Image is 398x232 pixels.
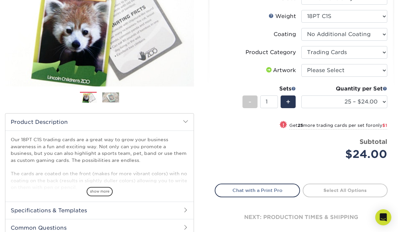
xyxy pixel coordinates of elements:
[11,136,188,191] p: Our 18PT C1S trading cards are a great way to grow your business awareness in a fun and exciting ...
[80,92,97,104] img: Trading Cards 01
[274,30,296,38] div: Coating
[286,97,290,107] span: +
[360,138,387,145] strong: Subtotal
[5,113,194,131] h2: Product Description
[87,187,113,196] span: show more
[269,12,296,20] div: Weight
[242,85,296,93] div: Sets
[303,184,388,197] a: Select All Options
[265,66,296,74] div: Artwork
[298,123,303,128] strong: 25
[215,184,300,197] a: Chat with a Print Pro
[375,209,391,225] div: Open Intercom Messenger
[248,97,252,107] span: -
[102,92,119,102] img: Trading Cards 02
[306,146,388,162] div: $24.00
[5,202,194,219] h2: Specifications & Templates
[289,123,387,130] small: Get more trading cards per set for
[283,122,284,129] span: !
[245,48,296,56] div: Product Category
[301,85,388,93] div: Quantity per Set
[382,123,387,128] span: $1
[373,123,387,128] span: only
